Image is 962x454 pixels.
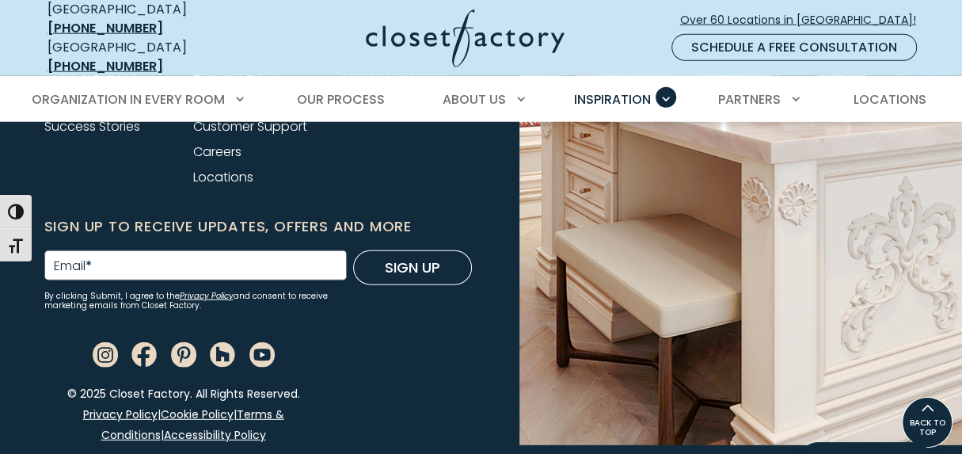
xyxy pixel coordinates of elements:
a: Accessibility Policy [164,427,266,443]
nav: Primary Menu [21,78,942,122]
a: Houzz [210,345,235,363]
a: Success Stories [44,117,140,135]
a: Instagram [93,345,118,363]
a: Privacy Policy [180,290,234,302]
a: [PHONE_NUMBER] [48,19,163,37]
button: Sign Up [353,250,472,285]
a: Locations [193,168,253,186]
a: Privacy Policy [83,406,158,422]
a: Terms & Conditions [101,406,284,443]
span: BACK TO TOP [903,418,952,437]
a: Customer Support [193,117,307,135]
a: BACK TO TOP [902,397,952,448]
span: Locations [853,90,926,109]
span: Organization in Every Room [32,90,225,109]
label: Email [54,260,92,273]
small: By clicking Submit, I agree to the and consent to receive marketing emails from Closet Factory. [44,292,347,311]
span: Partners [718,90,781,109]
a: Over 60 Locations in [GEOGRAPHIC_DATA]! [679,6,930,34]
div: [GEOGRAPHIC_DATA] [48,38,241,76]
a: Facebook [131,345,157,363]
span: Over 60 Locations in [GEOGRAPHIC_DATA]! [680,12,929,29]
span: About Us [443,90,506,109]
p: | | | [44,404,323,445]
h6: Sign Up to Receive Updates, Offers and More [44,216,472,238]
a: [PHONE_NUMBER] [48,57,163,75]
span: Inspiration [574,90,651,109]
a: Careers [193,143,241,161]
a: Pinterest [171,345,196,363]
span: Our Process [297,90,385,109]
a: Schedule a Free Consultation [671,34,917,61]
a: Youtube [249,345,275,363]
img: Closet Factory Logo [366,10,565,67]
a: Cookie Policy [161,406,234,422]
